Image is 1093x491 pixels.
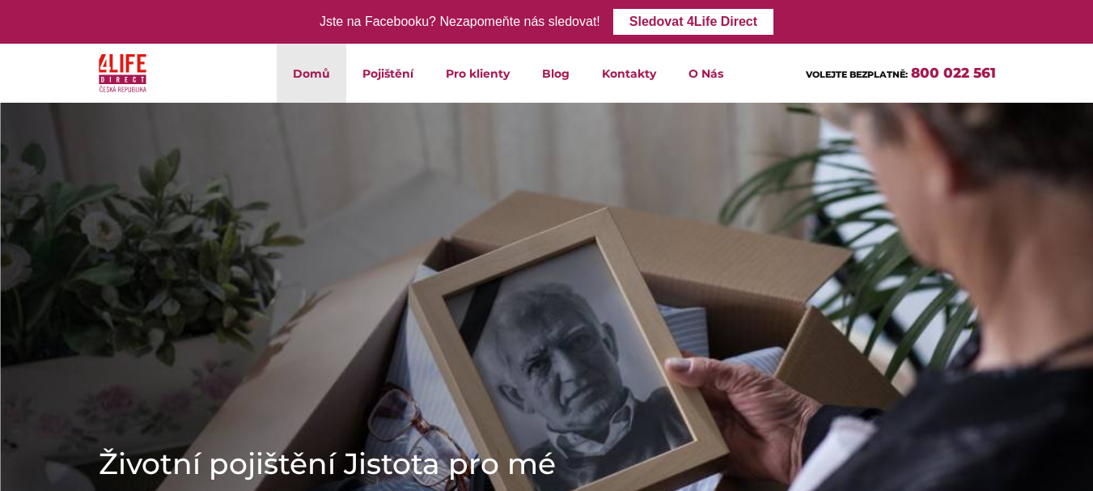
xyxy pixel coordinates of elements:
[320,11,600,34] div: Jste na Facebooku? Nezapomeňte nás sledovat!
[99,50,147,96] img: 4Life Direct Česká republika logo
[277,44,346,103] a: Domů
[911,65,996,81] a: 800 022 561
[613,9,773,35] a: Sledovat 4Life Direct
[526,44,586,103] a: Blog
[806,69,908,80] span: VOLEJTE BEZPLATNĚ:
[586,44,672,103] a: Kontakty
